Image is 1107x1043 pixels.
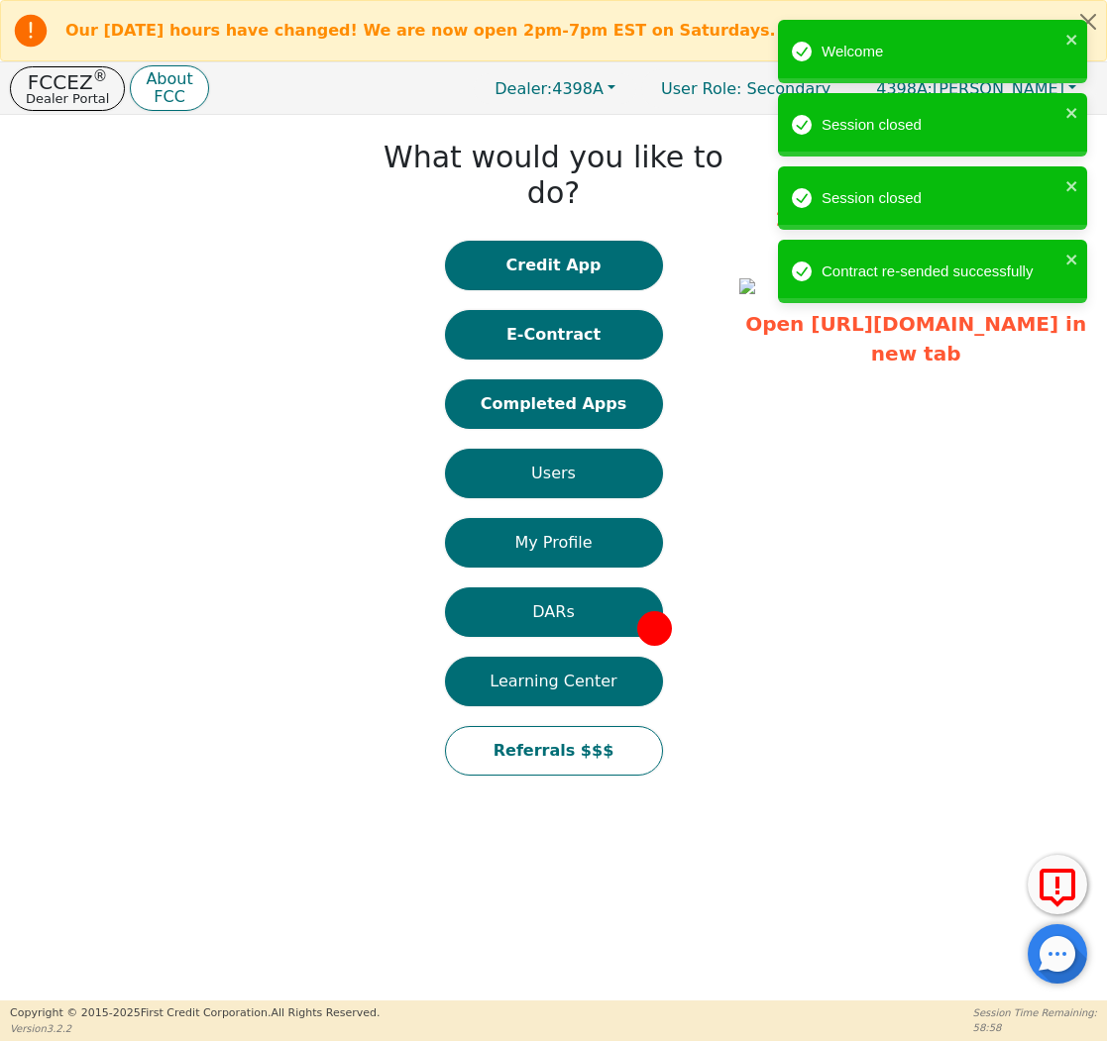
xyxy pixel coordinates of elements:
[445,726,663,776] button: Referrals $$$
[1070,1,1106,42] button: Close alert
[271,1006,380,1019] span: All Rights Reserved.
[641,69,850,108] a: User Role: Secondary
[822,187,1059,210] div: Session closed
[1065,28,1079,51] button: close
[445,587,663,637] button: DARs
[93,67,108,85] sup: ®
[661,79,741,98] span: User Role :
[146,89,192,105] p: FCC
[445,241,663,290] button: Credit App
[822,261,1059,283] div: Contract re-sended successfully
[973,1020,1097,1035] p: 58:58
[26,92,109,105] p: Dealer Portal
[1065,174,1079,197] button: close
[822,41,1059,63] div: Welcome
[474,73,636,104] button: Dealer:4398A
[378,140,730,211] h1: What would you like to do?
[822,114,1059,137] div: Session closed
[641,69,850,108] p: Secondary
[146,71,192,87] p: About
[26,72,109,92] p: FCCEZ
[495,79,552,98] span: Dealer:
[1065,248,1079,270] button: close
[745,312,1086,365] a: Open [URL][DOMAIN_NAME] in new tab
[1028,855,1087,914] button: Report Error to FCC
[739,204,1092,263] p: 15 days left in promotion period
[445,379,663,429] button: Completed Apps
[10,1005,380,1022] p: Copyright © 2015- 2025 First Credit Corporation.
[130,65,208,112] button: AboutFCC
[10,1021,380,1036] p: Version 3.2.2
[445,449,663,498] button: Users
[739,278,755,294] img: e025dc93-c09e-4e9a-8e50-f0ad54475337
[10,66,125,111] button: FCCEZ®Dealer Portal
[445,518,663,568] button: My Profile
[973,1005,1097,1020] p: Session Time Remaining:
[495,79,604,98] span: 4398A
[1065,101,1079,124] button: close
[445,310,663,360] button: E-Contract
[65,21,776,40] b: Our [DATE] hours have changed! We are now open 2pm-7pm EST on Saturdays.
[445,657,663,706] button: Learning Center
